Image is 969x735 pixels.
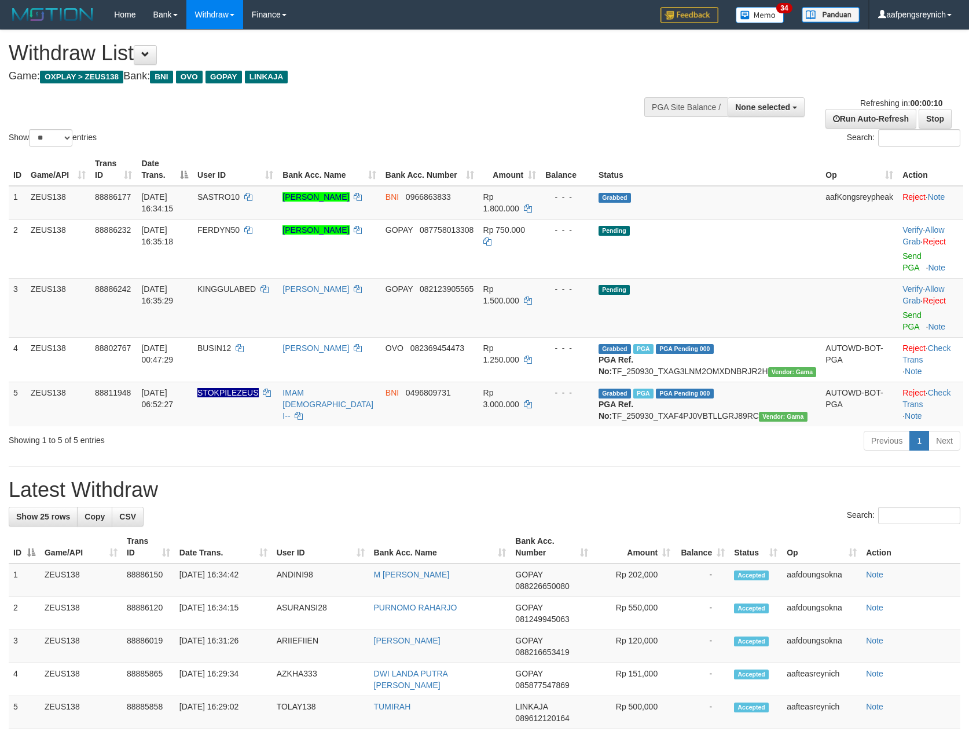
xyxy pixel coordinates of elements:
div: - - - [545,191,589,203]
span: OXPLAY > ZEUS138 [40,71,123,83]
img: Button%20Memo.svg [736,7,784,23]
td: 2 [9,219,26,278]
span: Vendor URL: https://trx31.1velocity.biz [759,412,807,422]
th: User ID: activate to sort column ascending [193,153,278,186]
a: TUMIRAH [374,702,411,711]
th: Amount: activate to sort column ascending [593,531,675,564]
td: · · [898,219,963,278]
th: Date Trans.: activate to sort column ascending [175,531,272,564]
span: Copy 082369454473 to clipboard [410,343,464,353]
span: Pending [599,226,630,236]
td: 88885858 [122,696,175,729]
span: Grabbed [599,193,631,203]
td: aafdoungsokna [782,564,861,597]
div: - - - [545,387,589,398]
span: Copy 082123905565 to clipboard [420,284,474,294]
td: TOLAY138 [272,696,369,729]
span: None selected [735,103,790,112]
span: GOPAY [205,71,242,83]
th: Bank Acc. Number: activate to sort column ascending [511,531,593,564]
span: KINGGULABED [197,284,256,294]
th: Status [594,153,821,186]
span: GOPAY [515,570,542,579]
td: AUTOWD-BOT-PGA [821,382,898,426]
a: Note [866,702,883,711]
td: - [675,597,729,630]
input: Search: [878,507,960,524]
a: Run Auto-Refresh [825,109,916,129]
td: ZEUS138 [40,630,122,663]
td: 1 [9,564,40,597]
a: [PERSON_NAME] [282,284,349,294]
span: [DATE] 06:52:27 [141,388,173,409]
label: Search: [847,129,960,147]
span: Show 25 rows [16,512,70,521]
strong: 00:00:10 [910,98,942,108]
span: Accepted [734,703,769,712]
th: Balance: activate to sort column ascending [675,531,729,564]
span: BNI [386,192,399,202]
a: Check Trans [902,388,950,409]
a: [PERSON_NAME] [374,636,441,645]
a: Note [928,192,945,202]
th: Balance [541,153,594,186]
span: Rp 1.250.000 [483,343,519,364]
td: 5 [9,382,26,426]
th: Op: activate to sort column ascending [782,531,861,564]
span: 88802767 [95,343,131,353]
td: 3 [9,630,40,663]
span: Pending [599,285,630,295]
span: GOPAY [386,225,413,235]
td: TF_250930_TXAF4PJ0VBTLLGRJ89RC [594,382,821,426]
td: [DATE] 16:29:02 [175,696,272,729]
td: [DATE] 16:29:34 [175,663,272,696]
span: 88886232 [95,225,131,235]
span: Rp 1.500.000 [483,284,519,305]
td: 88886019 [122,630,175,663]
a: Note [866,570,883,579]
td: aafKongsreypheak [821,186,898,220]
td: ZEUS138 [26,337,90,382]
a: Check Trans [902,343,950,364]
span: 88811948 [95,388,131,397]
select: Showentries [29,129,72,147]
th: Game/API: activate to sort column ascending [26,153,90,186]
a: Reject [902,388,926,397]
a: Copy [77,507,112,526]
td: · · [898,382,963,426]
span: OVO [386,343,403,353]
span: Copy 088226650080 to clipboard [515,582,569,591]
td: ZEUS138 [40,696,122,729]
a: IMAM [DEMOGRAPHIC_DATA] I-- [282,388,373,420]
a: [PERSON_NAME] [282,343,349,353]
span: Copy 081249945063 to clipboard [515,615,569,624]
td: Rp 550,000 [593,597,675,630]
td: ZEUS138 [40,564,122,597]
span: CSV [119,512,136,521]
a: Reject [902,343,926,353]
td: - [675,564,729,597]
label: Show entries [9,129,97,147]
th: User ID: activate to sort column ascending [272,531,369,564]
span: PGA Pending [656,389,714,398]
td: 2 [9,597,40,630]
span: Copy 085877547869 to clipboard [515,681,569,690]
td: aafdoungsokna [782,630,861,663]
th: Status: activate to sort column ascending [729,531,782,564]
a: [PERSON_NAME] [282,225,349,235]
td: aafteasreynich [782,663,861,696]
span: GOPAY [515,669,542,678]
span: Rp 750.000 [483,225,525,235]
a: Send PGA [902,251,922,272]
th: Op: activate to sort column ascending [821,153,898,186]
b: PGA Ref. No: [599,400,633,420]
a: Note [928,322,945,331]
span: BNI [150,71,172,83]
h1: Latest Withdraw [9,478,960,502]
td: · [898,186,963,220]
a: Send PGA [902,310,922,331]
input: Search: [878,129,960,147]
a: Previous [864,431,910,451]
td: ZEUS138 [26,382,90,426]
span: Copy [85,512,105,521]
